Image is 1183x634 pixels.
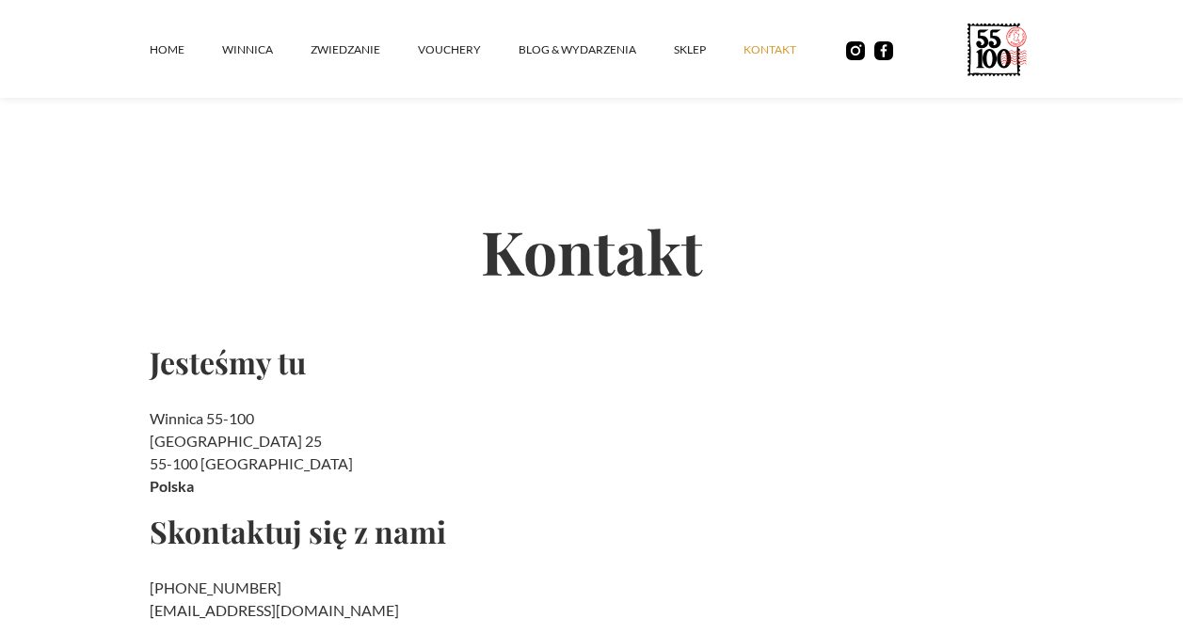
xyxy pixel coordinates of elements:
a: ZWIEDZANIE [311,22,418,78]
h2: Winnica 55-100 [GEOGRAPHIC_DATA] 25 55-100 [GEOGRAPHIC_DATA] [150,407,522,498]
h2: ‍ [150,577,522,622]
h2: Jesteśmy tu [150,347,522,377]
a: kontakt [743,22,834,78]
h2: Skontaktuj się z nami [150,516,522,547]
a: Blog & Wydarzenia [519,22,674,78]
a: [EMAIL_ADDRESS][DOMAIN_NAME] [150,601,399,619]
a: SKLEP [674,22,743,78]
strong: Polska [150,477,194,495]
a: [PHONE_NUMBER] [150,579,281,596]
h2: Kontakt [150,154,1034,347]
a: winnica [222,22,311,78]
a: vouchery [418,22,519,78]
a: Home [150,22,222,78]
